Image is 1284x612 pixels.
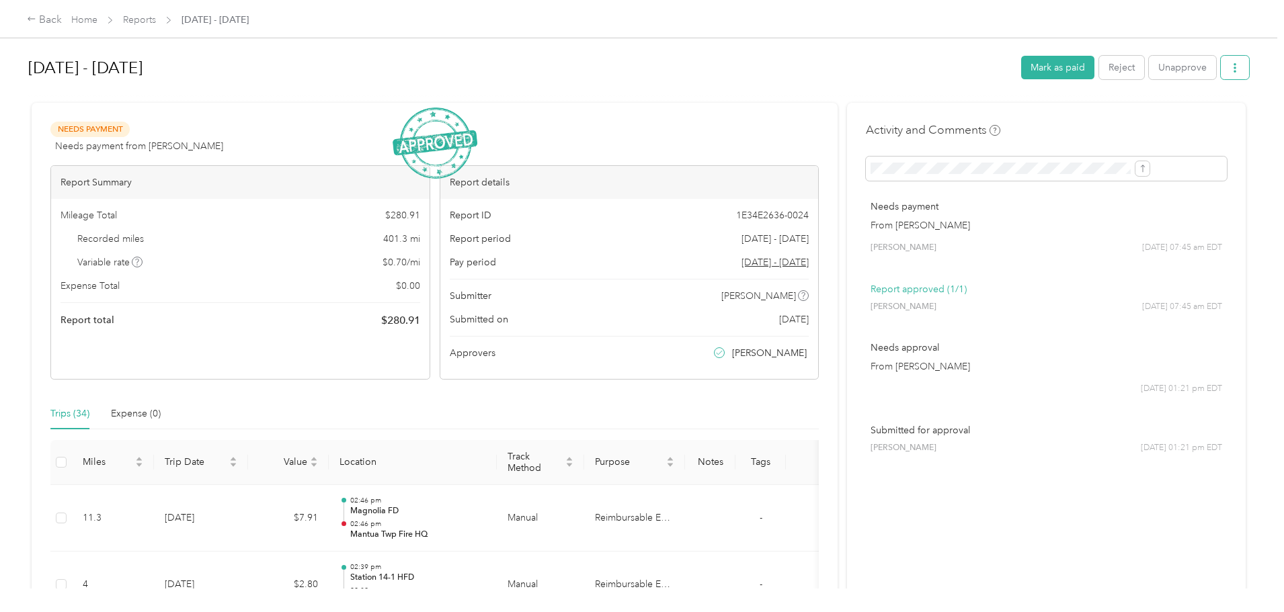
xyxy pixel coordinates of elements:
span: $ 0.70 / mi [383,255,420,269]
span: Purpose [595,456,664,468]
span: caret-up [135,455,143,463]
h4: Activity and Comments [866,122,1000,138]
h1: Sep 22 - 28, 2025 [28,52,1012,84]
span: [DATE] - [DATE] [741,232,809,246]
span: caret-up [666,455,674,463]
span: - [760,512,762,523]
span: Mileage Total [61,208,117,222]
span: $ 0.00 [396,279,420,293]
td: $7.91 [248,485,329,552]
span: Approvers [450,346,495,360]
p: Submitted for approval [871,423,1222,437]
div: Trips (34) [50,406,89,421]
span: Report total [61,313,114,327]
span: caret-up [310,455,318,463]
span: Submitted on [450,312,508,326]
button: Mark as paid [1021,56,1094,79]
td: [DATE] [154,485,248,552]
span: 401.3 mi [383,232,420,246]
a: Home [71,14,97,26]
span: Needs Payment [50,122,130,137]
span: Trip Date [165,456,227,468]
th: Value [248,440,329,485]
span: Submitter [450,289,491,303]
span: $ 280.91 [385,208,420,222]
span: - [760,578,762,590]
td: Manual [497,485,584,552]
div: Back [27,12,62,28]
span: [PERSON_NAME] [721,289,796,303]
span: caret-down [135,461,143,469]
span: [DATE] 01:21 pm EDT [1141,383,1222,395]
iframe: Everlance-gr Chat Button Frame [1209,537,1284,612]
span: [PERSON_NAME] [871,242,936,254]
span: [DATE] [779,312,809,326]
span: Go to pay period [741,255,809,269]
div: Report details [440,166,819,199]
span: caret-down [229,461,237,469]
span: Miles [83,456,132,468]
div: Report Summary [51,166,430,199]
span: Track Method [508,451,563,474]
span: Report period [450,232,511,246]
th: Notes [685,440,735,485]
th: Miles [72,440,154,485]
p: 02:46 pm [350,519,486,529]
button: Unapprove [1149,56,1216,79]
span: [DATE] 07:45 am EDT [1142,242,1222,254]
p: Needs approval [871,341,1222,355]
span: caret-down [666,461,674,469]
span: Report ID [450,208,491,222]
p: From [PERSON_NAME] [871,218,1222,232]
span: caret-down [565,461,573,469]
img: ApprovedStamp [393,107,477,179]
span: Variable rate [77,255,143,269]
span: Needs payment from [PERSON_NAME] [55,139,223,153]
th: Purpose [584,440,685,485]
span: caret-up [565,455,573,463]
p: Report approved (1/1) [871,282,1222,296]
th: Track Method [497,440,584,485]
th: Trip Date [154,440,248,485]
p: Mantua Twp Fire HQ [350,529,486,541]
p: Station 14-1 HFD [350,572,486,584]
span: [DATE] 07:45 am EDT [1142,301,1222,313]
span: Expense Total [61,279,120,293]
span: 1E34E2636-0024 [736,208,809,222]
p: 02:46 pm [350,496,486,505]
td: 11.3 [72,485,154,552]
span: Pay period [450,255,496,269]
span: caret-down [310,461,318,469]
p: Magnolia FD [350,505,486,517]
div: Expense (0) [111,406,161,421]
td: Reimbursable Expense [584,485,685,552]
span: [PERSON_NAME] [871,442,936,454]
p: From [PERSON_NAME] [871,359,1222,374]
button: Reject [1099,56,1144,79]
span: [PERSON_NAME] [732,346,807,360]
span: [DATE] 01:21 pm EDT [1141,442,1222,454]
p: 02:39 pm [350,562,486,572]
span: [PERSON_NAME] [871,301,936,313]
p: 02:39 pm [350,586,486,595]
th: Tags [735,440,786,485]
a: Reports [123,14,156,26]
span: $ 280.91 [381,312,420,329]
th: Location [329,440,497,485]
span: Value [259,456,307,468]
span: caret-up [229,455,237,463]
span: [DATE] - [DATE] [182,13,249,27]
span: Recorded miles [77,232,144,246]
p: Needs payment [871,200,1222,214]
